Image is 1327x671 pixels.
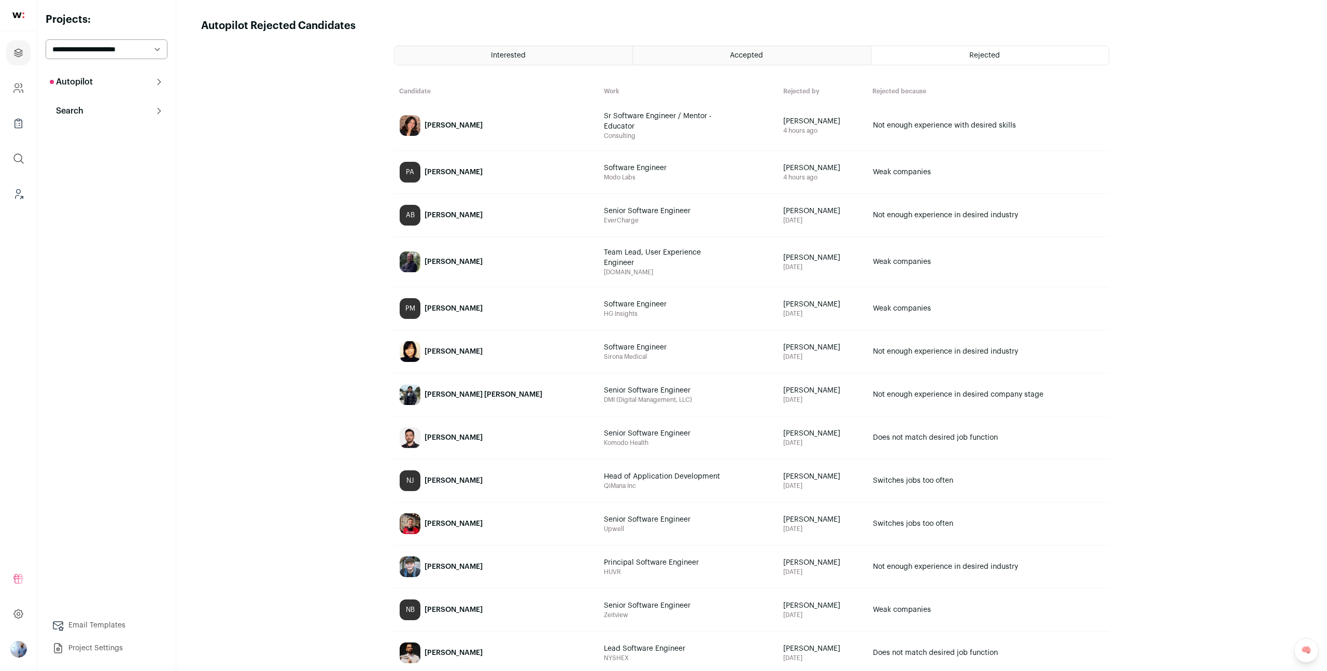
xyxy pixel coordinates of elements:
a: Weak companies [868,589,1109,631]
span: [DATE] [783,396,863,404]
div: [PERSON_NAME] [425,519,483,529]
span: Principal Software Engineer [604,557,728,568]
div: [PERSON_NAME] [425,432,483,443]
span: [PERSON_NAME] [783,428,863,439]
span: Zeitview [604,611,773,619]
span: [DATE] [783,568,863,576]
span: [DATE] [783,482,863,490]
div: PM [400,298,420,319]
span: Rejected [969,52,1000,59]
a: Company Lists [6,111,31,136]
p: Search [50,105,83,117]
span: Consulting [604,132,773,140]
span: [DATE] [783,525,863,533]
span: Senior Software Engineer [604,514,728,525]
span: 4 hours ago [783,173,863,181]
div: [PERSON_NAME] [425,257,483,267]
a: Switches jobs too often [868,503,1109,544]
a: Email Templates [46,615,167,636]
a: Project Settings [46,638,167,659]
button: Search [46,101,167,121]
span: Senior Software Engineer [604,385,728,396]
span: [PERSON_NAME] [783,557,863,568]
div: [PERSON_NAME] [425,303,483,314]
div: AB [400,205,420,226]
span: [DATE] [783,216,863,225]
span: NYSHEX [604,654,773,662]
a: [PERSON_NAME] [394,546,598,588]
a: [PERSON_NAME] [PERSON_NAME] [394,374,598,415]
img: 6ee4b48b66415038a2ec37e00655b98a029bbda78d26e642d266340ab20b9b5d [400,556,420,577]
div: NJ [400,470,420,491]
span: Head of Application Development [604,471,728,482]
a: [PERSON_NAME] [394,503,598,544]
div: [PERSON_NAME] [425,346,483,357]
h1: Autopilot Rejected Candidates [201,19,356,33]
span: [PERSON_NAME] [783,206,863,216]
span: Senior Software Engineer [604,600,728,611]
span: DMI (Digital Management, LLC) [604,396,773,404]
th: Candidate [394,82,599,101]
div: [PERSON_NAME] [425,167,483,177]
a: 🧠 [1294,638,1319,663]
span: [DATE] [783,611,863,619]
span: Team Lead, User Experience Engineer [604,247,728,268]
a: Weak companies [868,288,1109,329]
a: [PERSON_NAME] [394,417,598,458]
a: Not enough experience with desired skills [868,101,1109,150]
a: Not enough experience in desired industry [868,194,1109,236]
div: PA [400,162,420,183]
div: [PERSON_NAME] [425,648,483,658]
span: HUVR [604,568,773,576]
a: Not enough experience in desired company stage [868,374,1109,415]
span: Interested [491,52,526,59]
a: Leads (Backoffice) [6,181,31,206]
span: Sirona Medical [604,353,773,361]
a: PA [PERSON_NAME] [394,151,598,193]
a: Accepted [633,46,870,65]
button: Open dropdown [10,641,27,658]
span: [PERSON_NAME] [783,471,863,482]
span: [DOMAIN_NAME] [604,268,773,276]
a: AB [PERSON_NAME] [394,194,598,236]
th: Work [599,82,778,101]
th: Rejected by [778,82,868,101]
div: [PERSON_NAME] [PERSON_NAME] [425,389,542,400]
a: Switches jobs too often [868,460,1109,501]
img: 32f01fcd6ce606213d15b69e1f9713b73c4fe0910fe62ec55e00752987a5e6db.jpg [400,384,420,405]
span: Komodo Health [604,439,773,447]
a: NB [PERSON_NAME] [394,589,598,631]
button: Autopilot [46,72,167,92]
a: Company and ATS Settings [6,76,31,101]
a: Weak companies [868,237,1109,286]
div: [PERSON_NAME] [425,120,483,131]
img: 97332-medium_jpg [10,641,27,658]
span: Sr Software Engineer / Mentor - Educator [604,111,728,132]
img: e8aadc2fc868cc1d84d12dda7eb55e87cc3055855b195a49dd803782f6731ebf [400,341,420,362]
a: Not enough experience in desired industry [868,331,1109,372]
img: 899dfeb644bf6e57c5696c9794c7a40f25bea07380d62aeaa71f8fabb2cf6a31 [400,642,420,663]
div: NB [400,599,420,620]
span: [PERSON_NAME] [783,600,863,611]
p: Autopilot [50,76,93,88]
a: Weak companies [868,151,1109,193]
span: [DATE] [783,310,863,318]
a: Interested [394,46,632,65]
span: HG Insights [604,310,773,318]
a: NJ [PERSON_NAME] [394,460,598,501]
span: Senior Software Engineer [604,428,728,439]
span: Software Engineer [604,163,728,173]
span: Accepted [730,52,763,59]
span: QiMana Inc [604,482,773,490]
span: [PERSON_NAME] [783,253,863,263]
span: Software Engineer [604,342,728,353]
span: [PERSON_NAME] [783,644,863,654]
span: [DATE] [783,439,863,447]
div: [PERSON_NAME] [425,476,483,486]
img: abdc35f08dd8d1726bf32aa5ddf47072e86920d62be9693737455a46c916734d.jpg [400,513,420,534]
span: [DATE] [783,654,863,662]
a: Not enough experience in desired industry [868,546,1109,588]
span: 4 hours ago [783,127,863,135]
span: [PERSON_NAME] [783,385,863,396]
span: EverCharge [604,216,773,225]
